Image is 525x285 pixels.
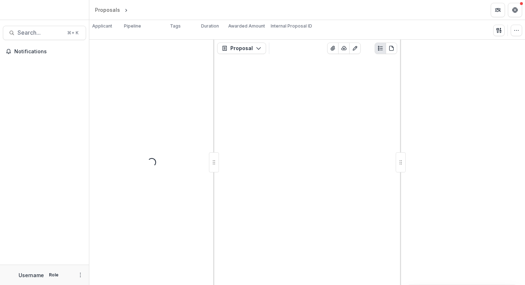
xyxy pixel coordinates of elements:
[3,26,86,40] button: Search...
[327,43,339,54] button: View Attached Files
[508,3,522,17] button: Get Help
[76,271,85,279] button: More
[228,23,265,29] p: Awarded Amount
[124,23,141,29] p: Pipeline
[349,43,361,54] button: Edit as form
[491,3,505,17] button: Partners
[14,49,83,55] span: Notifications
[92,23,112,29] p: Applicant
[19,271,44,279] p: Username
[17,29,63,36] span: Search...
[92,5,160,15] nav: breadcrumb
[47,272,61,278] p: Role
[201,23,219,29] p: Duration
[217,43,266,54] button: Proposal
[66,29,80,37] div: ⌘ + K
[375,43,386,54] button: Plaintext view
[3,46,86,57] button: Notifications
[95,6,120,14] div: Proposals
[271,23,312,29] p: Internal Proposal ID
[386,43,397,54] button: PDF view
[92,5,123,15] a: Proposals
[170,23,181,29] p: Tags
